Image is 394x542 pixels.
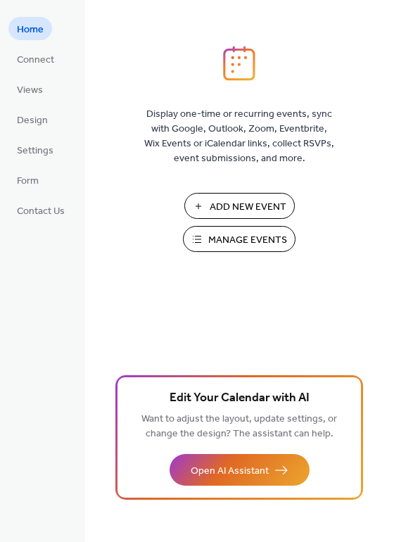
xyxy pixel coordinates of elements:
button: Add New Event [184,193,295,219]
span: Manage Events [208,233,287,248]
a: Views [8,77,51,101]
span: Settings [17,144,53,158]
span: Home [17,23,44,37]
span: Form [17,174,39,189]
a: Connect [8,47,63,70]
button: Manage Events [183,226,295,252]
a: Home [8,17,52,40]
span: Contact Us [17,204,65,219]
a: Design [8,108,56,131]
span: Connect [17,53,54,68]
span: Views [17,83,43,98]
span: Add New Event [210,200,286,215]
a: Form [8,168,47,191]
img: logo_icon.svg [223,46,255,81]
span: Open AI Assistant [191,464,269,479]
button: Open AI Assistant [170,454,310,486]
a: Contact Us [8,198,73,222]
span: Design [17,113,48,128]
span: Edit Your Calendar with AI [170,389,310,408]
span: Display one-time or recurring events, sync with Google, Outlook, Zoom, Eventbrite, Wix Events or ... [144,107,334,166]
span: Want to adjust the layout, update settings, or change the design? The assistant can help. [141,410,337,443]
a: Settings [8,138,62,161]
